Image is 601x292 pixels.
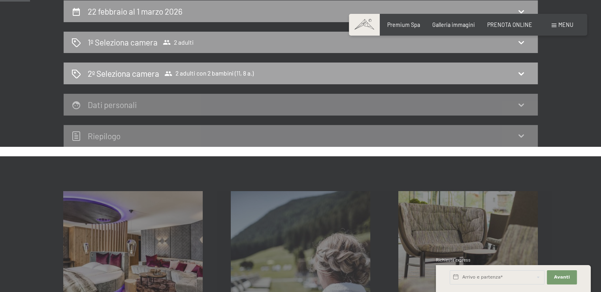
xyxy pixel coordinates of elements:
[164,70,254,78] span: 2 adulti con 2 bambini (11, 8 a.)
[88,131,121,141] h2: Riepilogo
[163,38,194,46] span: 2 adulti
[487,21,532,28] a: PRENOTA ONLINE
[387,21,420,28] a: Premium Spa
[436,257,471,262] span: Richiesta express
[88,6,183,16] h2: 22 febbraio al 1 marzo 2026
[88,68,159,79] h2: 2º Seleziona camera
[547,270,577,284] button: Avanti
[88,36,158,48] h2: 1º Seleziona camera
[88,100,137,110] h2: Dati personali
[558,21,573,28] span: Menu
[554,274,570,281] span: Avanti
[432,21,475,28] a: Galleria immagini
